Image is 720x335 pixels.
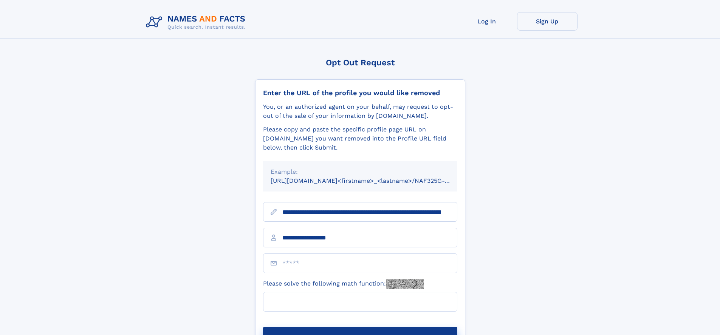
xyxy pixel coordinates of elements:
[263,279,424,289] label: Please solve the following math function:
[263,89,457,97] div: Enter the URL of the profile you would like removed
[271,167,450,176] div: Example:
[517,12,578,31] a: Sign Up
[263,102,457,120] div: You, or an authorized agent on your behalf, may request to opt-out of the sale of your informatio...
[271,177,472,184] small: [URL][DOMAIN_NAME]<firstname>_<lastname>/NAF325G-xxxxxxxx
[457,12,517,31] a: Log In
[255,58,465,67] div: Opt Out Request
[143,12,252,32] img: Logo Names and Facts
[263,125,457,152] div: Please copy and paste the specific profile page URL on [DOMAIN_NAME] you want removed into the Pr...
